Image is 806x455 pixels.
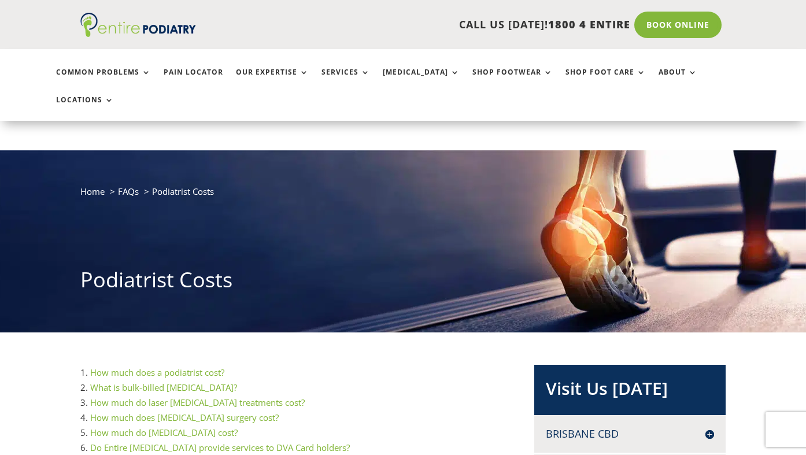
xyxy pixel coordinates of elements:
[80,13,196,37] img: logo (1)
[659,68,697,93] a: About
[565,68,646,93] a: Shop Foot Care
[228,17,630,32] p: CALL US [DATE]!
[546,427,714,441] h4: Brisbane CBD
[236,68,309,93] a: Our Expertise
[56,96,114,121] a: Locations
[546,376,714,406] h2: Visit Us [DATE]
[90,427,238,438] a: How much do [MEDICAL_DATA] cost?
[152,186,214,197] span: Podiatrist Costs
[472,68,553,93] a: Shop Footwear
[90,382,237,393] a: What is bulk-billed [MEDICAL_DATA]?
[80,186,105,197] a: Home
[90,397,305,408] a: How much do laser [MEDICAL_DATA] treatments cost?
[90,442,350,453] a: Do Entire [MEDICAL_DATA] provide services to DVA Card holders?
[321,68,370,93] a: Services
[90,412,279,423] a: How much does [MEDICAL_DATA] surgery cost?
[80,265,725,300] h1: Podiatrist Costs
[56,68,151,93] a: Common Problems
[548,17,630,31] span: 1800 4 ENTIRE
[90,367,224,378] a: How much does a podiatrist cost?
[164,68,223,93] a: Pain Locator
[634,12,722,38] a: Book Online
[80,28,196,39] a: Entire Podiatry
[80,184,725,208] nav: breadcrumb
[118,186,139,197] a: FAQs
[383,68,460,93] a: [MEDICAL_DATA]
